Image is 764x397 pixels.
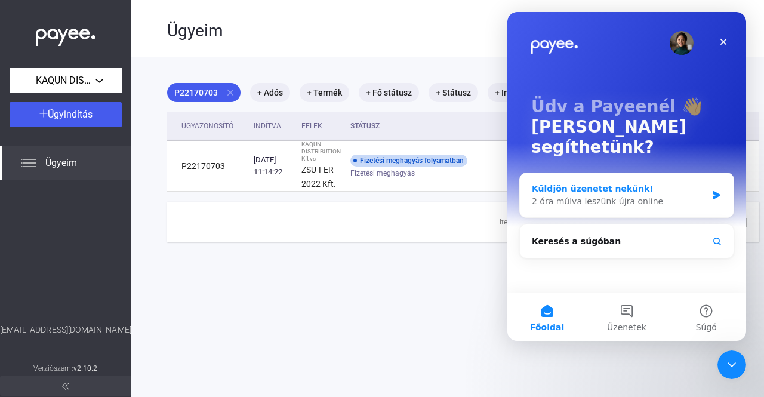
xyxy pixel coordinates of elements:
[250,83,290,102] mat-chip: + Adós
[346,112,546,141] th: Státusz
[300,83,349,102] mat-chip: + Termék
[181,119,244,133] div: Ügyazonosító
[62,383,69,390] img: arrow-double-left-grey.svg
[350,155,467,167] div: Fizetési meghagyás folyamatban
[507,12,746,341] iframe: Intercom live chat
[181,119,233,133] div: Ügyazonosító
[254,119,292,133] div: Indítva
[36,22,95,47] img: white-payee-white-dot.svg
[254,119,281,133] div: Indítva
[301,119,341,133] div: Felek
[167,141,249,192] td: P22170703
[10,102,122,127] button: Ügyindítás
[717,350,746,379] iframe: Intercom live chat
[301,119,322,133] div: Felek
[45,156,77,170] span: Ügyeim
[500,215,549,229] div: Items per page:
[301,165,336,189] strong: ZSU-FER 2022 Kft.
[167,21,623,41] div: Ügyeim
[429,83,478,102] mat-chip: + Státusz
[488,83,566,102] mat-chip: + Indítás dátuma
[350,166,415,180] span: Fizetési meghagyás
[48,109,93,120] span: Ügyindítás
[10,68,122,93] button: KAQUN DISTRIBUTION Kft
[21,156,36,170] img: list.svg
[73,364,98,373] strong: v2.10.2
[36,73,95,88] span: KAQUN DISTRIBUTION Kft
[359,83,419,102] mat-chip: + Fő státusz
[167,83,241,102] mat-chip: P22170703
[225,87,236,98] mat-icon: close
[254,154,292,178] div: [DATE] 11:14:22
[301,141,341,162] div: KAQUN DISTRIBUTION Kft vs
[39,109,48,118] img: plus-white.svg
